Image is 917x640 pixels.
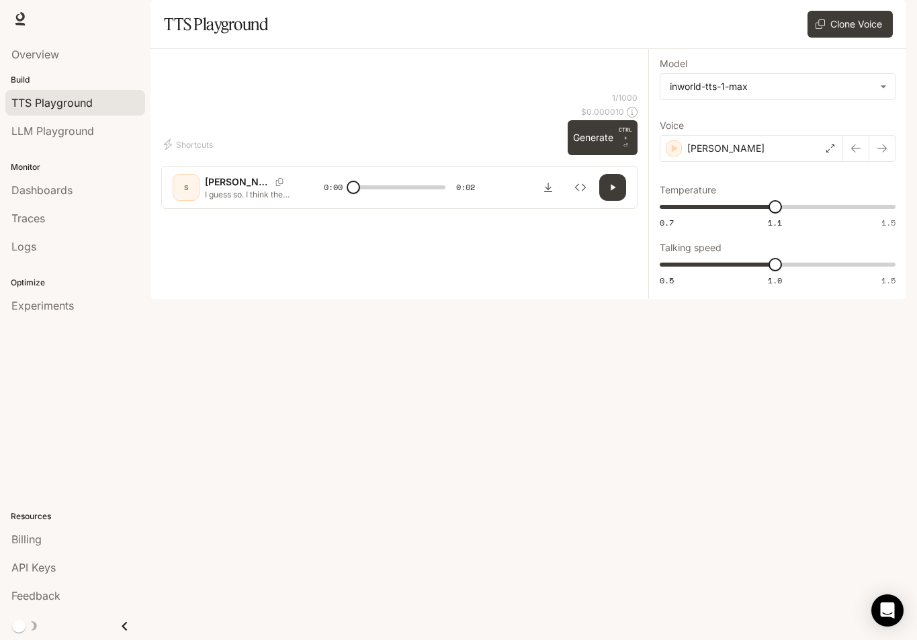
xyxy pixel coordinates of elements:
[270,178,289,186] button: Copy Voice ID
[205,175,270,189] p: [PERSON_NAME]
[881,217,896,228] span: 1.5
[768,217,782,228] span: 1.1
[768,275,782,286] span: 1.0
[670,80,873,93] div: inworld-tts-1-max
[687,142,765,155] p: [PERSON_NAME]
[164,11,268,38] h1: TTS Playground
[660,185,716,195] p: Temperature
[660,74,895,99] div: inworld-tts-1-max
[535,174,562,201] button: Download audio
[660,243,722,253] p: Talking speed
[871,594,904,627] div: Open Intercom Messenger
[567,174,594,201] button: Inspect
[175,177,197,198] div: S
[660,121,684,130] p: Voice
[324,181,343,194] span: 0:00
[619,126,632,142] p: CTRL +
[456,181,475,194] span: 0:02
[660,275,674,286] span: 0.5
[581,106,624,118] p: $ 0.000010
[619,126,632,150] p: ⏎
[161,134,218,155] button: Shortcuts
[807,11,893,38] button: Clone Voice
[660,217,674,228] span: 0.7
[660,59,687,68] p: Model
[205,189,292,200] p: I guess so. I think they don't see how important it is.
[881,275,896,286] span: 1.5
[568,120,638,155] button: GenerateCTRL +⏎
[612,92,638,103] p: 1 / 1000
